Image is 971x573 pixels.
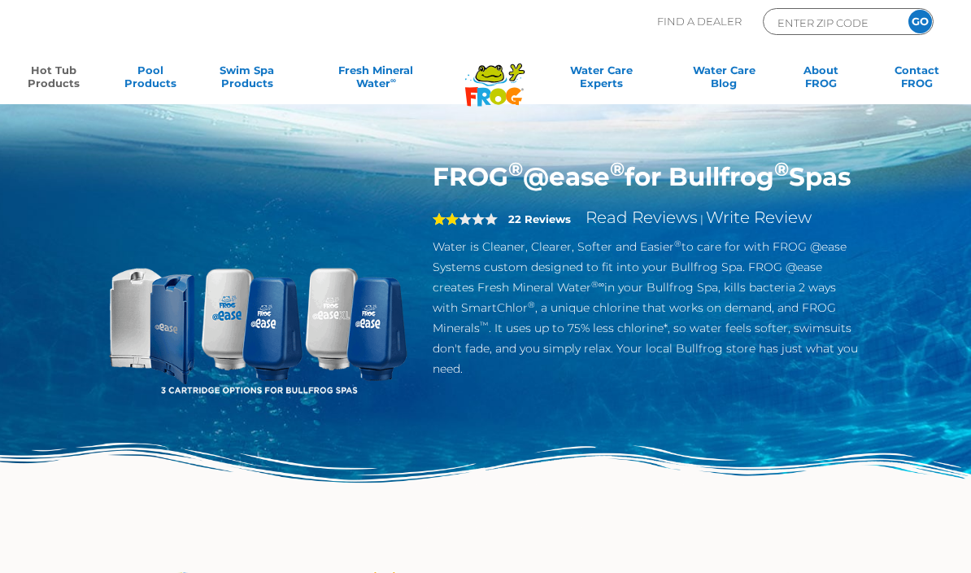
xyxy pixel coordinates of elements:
[537,63,665,96] a: Water CareExperts
[880,63,955,96] a: ContactFROG
[586,208,698,227] a: Read Reviews
[610,157,625,181] sup: ®
[700,212,703,225] span: |
[674,238,681,249] sup: ®
[528,300,535,310] sup: ®
[107,161,408,463] img: bullfrog-product-hero.png
[508,157,523,181] sup: ®
[113,63,188,96] a: PoolProducts
[591,279,605,290] sup: ®∞
[209,63,284,96] a: Swim SpaProducts
[433,161,864,192] h1: FROG @ease for Bullfrog Spas
[306,63,446,96] a: Fresh MineralWater∞
[508,212,571,225] strong: 22 Reviews
[686,63,761,96] a: Water CareBlog
[706,208,812,227] a: Write Review
[774,157,789,181] sup: ®
[433,237,864,379] p: Water is Cleaner, Clearer, Softer and Easier to care for with FROG @ease Systems custom designed ...
[390,76,396,85] sup: ∞
[433,212,459,225] span: 2
[783,63,858,96] a: AboutFROG
[456,42,533,107] img: Frog Products Logo
[480,320,489,330] sup: ™
[908,10,932,33] input: GO
[16,63,91,96] a: Hot TubProducts
[657,8,742,35] p: Find A Dealer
